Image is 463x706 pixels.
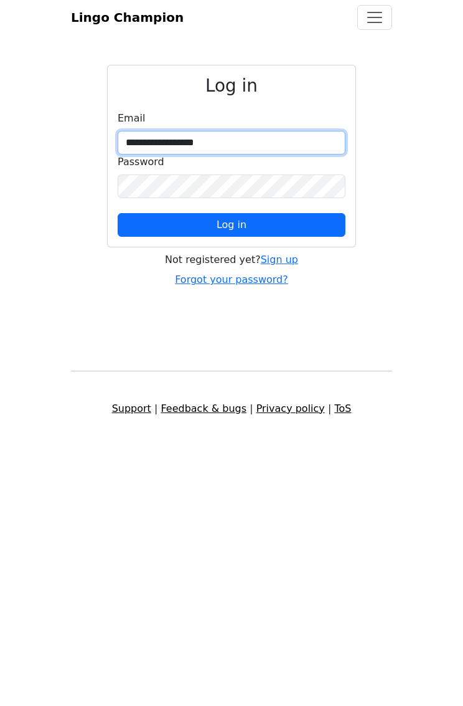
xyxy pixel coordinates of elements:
a: ToS [334,403,351,414]
label: Password [118,155,164,169]
a: Feedback & bugs [161,403,246,414]
a: Privacy policy [256,403,325,414]
button: Toggle navigation [357,5,392,30]
h2: Log in [118,75,345,96]
div: | | | [63,401,400,416]
a: Forgot your password? [175,274,288,285]
label: Email [118,111,145,126]
div: Not registered yet? [107,252,356,267]
span: Log in [217,219,246,231]
button: Log in [118,213,345,237]
a: Support [112,403,151,414]
span: Lingo Champion [71,10,184,25]
a: Sign up [261,254,298,265]
a: Lingo Champion [71,5,184,30]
